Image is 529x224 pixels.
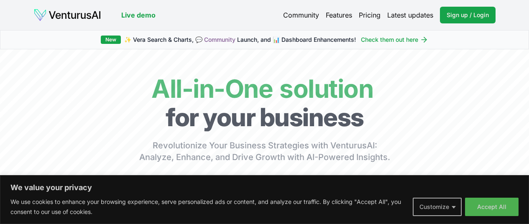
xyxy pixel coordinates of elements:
[413,198,462,216] button: Customize
[10,183,519,193] p: We value your privacy
[465,198,519,216] button: Accept All
[101,36,121,44] div: New
[124,36,356,44] span: ✨ Vera Search & Charts, 💬 Launch, and 📊 Dashboard Enhancements!
[447,11,489,19] span: Sign up / Login
[204,36,235,43] a: Community
[33,8,101,22] img: logo
[440,7,496,23] a: Sign up / Login
[361,36,428,44] a: Check them out here
[10,197,406,217] p: We use cookies to enhance your browsing experience, serve personalized ads or content, and analyz...
[121,10,156,20] a: Live demo
[359,10,381,20] a: Pricing
[387,10,433,20] a: Latest updates
[283,10,319,20] a: Community
[326,10,352,20] a: Features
